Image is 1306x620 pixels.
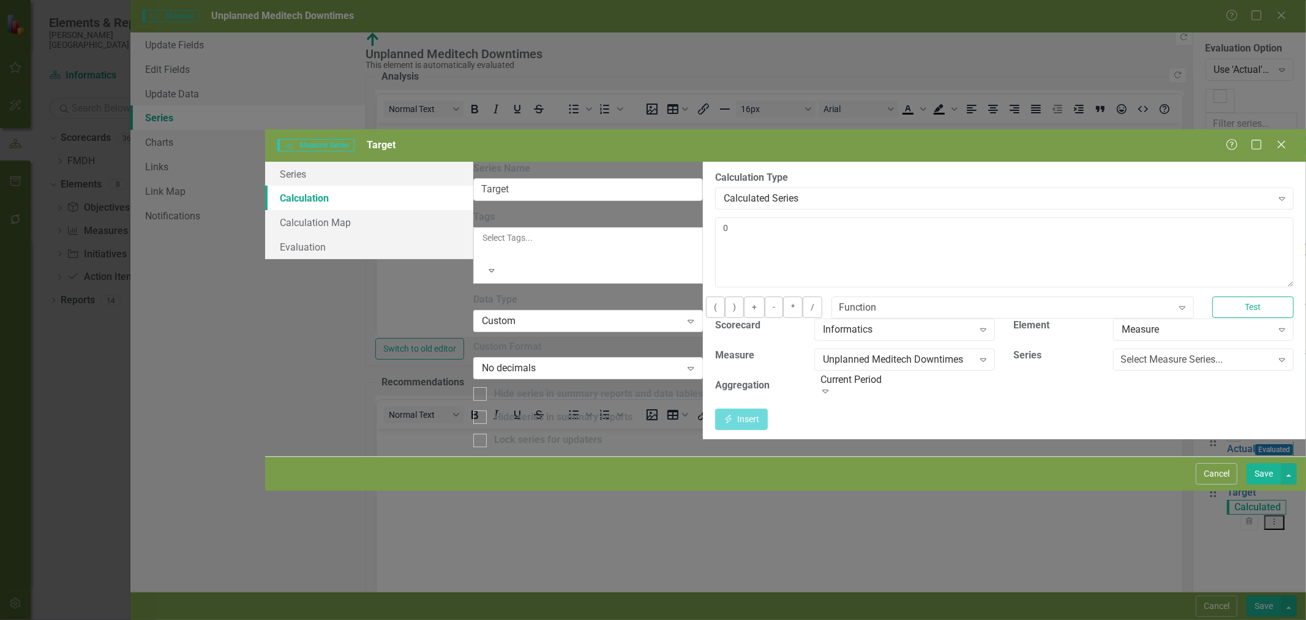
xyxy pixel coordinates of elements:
div: Function [839,301,877,315]
label: Data Type [473,293,703,307]
span: Measure Series [277,139,355,151]
button: ) [725,297,744,318]
label: Tags [473,210,703,224]
div: Unplanned Meditech Downtimes [823,353,974,367]
div: Custom [482,314,681,328]
label: Series [1013,349,1041,363]
div: Measure [1122,323,1272,337]
a: Calculation Map [265,210,473,235]
label: Measure [715,349,754,363]
div: Calculated Series [724,192,1272,206]
div: No decimals [482,361,681,375]
button: - [765,297,783,318]
button: Test [1212,297,1294,318]
button: ( [706,297,725,318]
div: Current Period [820,373,996,387]
button: / [803,297,822,318]
button: Insert [715,409,768,430]
div: Lock series for updaters [494,433,602,447]
a: Series [265,162,473,186]
div: Hide series in summary reports [494,410,632,425]
div: Hide series in summary reports and data tables [494,387,703,401]
div: Select Tags... [482,232,694,244]
div: Informatics [823,323,974,337]
label: Series Name [473,162,703,176]
a: Evaluation [265,235,473,259]
button: Cancel [1196,463,1237,485]
button: Save [1247,463,1281,485]
label: Aggregation [715,379,770,393]
input: Series Name [473,178,703,201]
span: Target [367,139,396,151]
div: Select Measure Series... [1120,353,1223,367]
label: Custom Format [473,340,703,354]
a: Calculation [265,186,473,210]
label: Calculation Type [715,171,1294,185]
textarea: 0 [715,217,1294,287]
label: Element [1013,319,1049,333]
button: + [744,297,765,318]
label: Scorecard [715,319,760,333]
